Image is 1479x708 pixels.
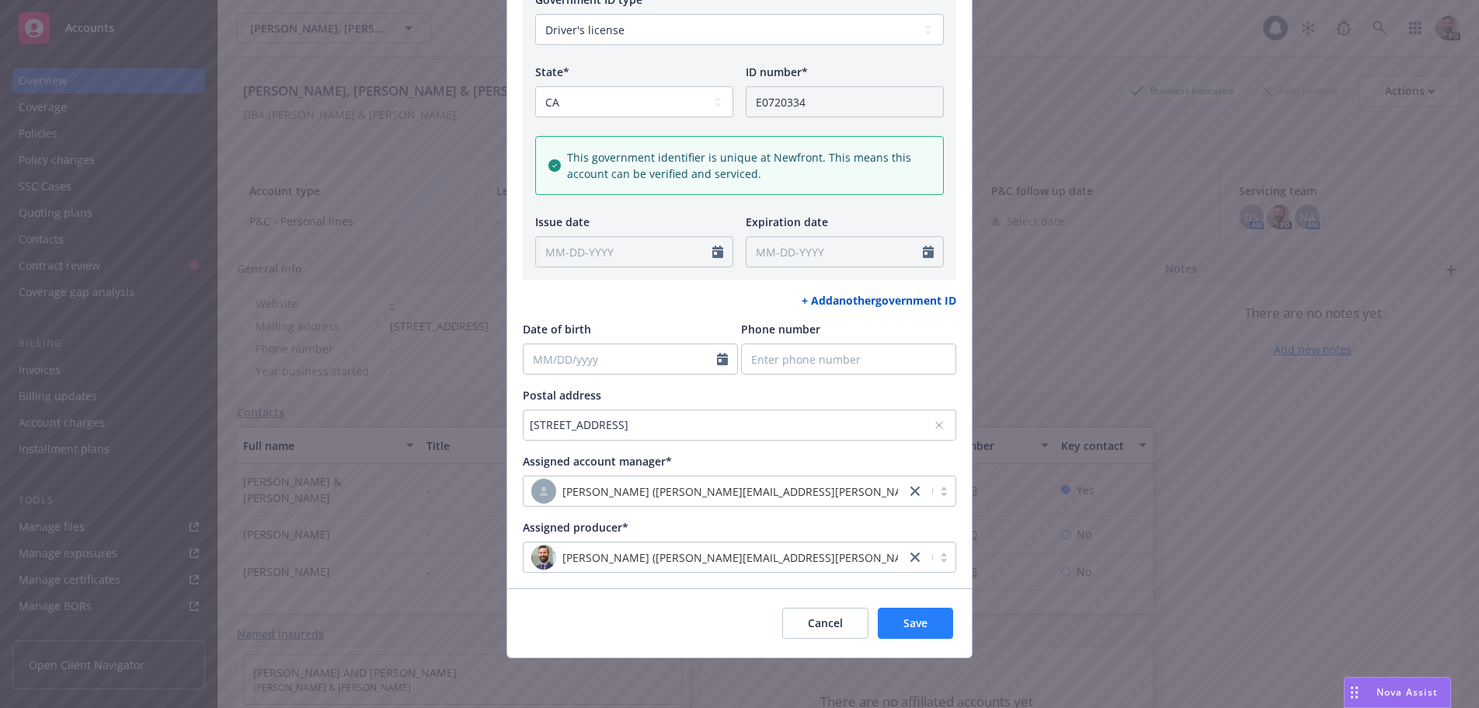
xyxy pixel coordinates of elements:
a: close [906,482,924,500]
span: Issue date [535,214,590,229]
span: Assigned producer* [523,520,628,535]
span: Save [903,616,927,630]
span: This government identifier is unique at Newfront. This means this account can be verified and ser... [567,149,931,182]
span: Assigned account manager* [523,454,672,469]
span: [PERSON_NAME] ([PERSON_NAME][EMAIL_ADDRESS][PERSON_NAME][DOMAIN_NAME]) [562,483,1014,500]
span: Date of birth [523,322,591,337]
button: Nova Assist [1344,677,1451,708]
button: Save [878,608,953,639]
input: MM-DD-YYYY [746,236,944,267]
button: Cancel [782,608,868,639]
img: photo [531,545,556,570]
span: Nova Assist [1376,685,1438,699]
span: [PERSON_NAME] ([PERSON_NAME][EMAIL_ADDRESS][PERSON_NAME][DOMAIN_NAME]) [562,549,1014,566]
span: [PERSON_NAME] ([PERSON_NAME][EMAIL_ADDRESS][PERSON_NAME][DOMAIN_NAME]) [531,479,898,504]
button: [STREET_ADDRESS] [523,410,956,441]
span: State* [535,65,569,79]
input: Driver's license number [746,86,944,117]
a: + Add another government ID [802,293,956,308]
span: ID number* [746,65,808,79]
input: MM/DD/yyyy [523,344,738,375]
input: Enter phone number [741,344,956,375]
a: close [906,548,924,567]
span: photo[PERSON_NAME] ([PERSON_NAME][EMAIL_ADDRESS][PERSON_NAME][DOMAIN_NAME]) [531,545,898,570]
div: [STREET_ADDRESS] [530,417,934,433]
div: Drag to move [1345,678,1364,707]
span: Phone number [741,322,820,337]
span: Postal address [523,388,601,403]
span: Cancel [808,616,843,630]
input: MM-DD-YYYY [535,236,733,267]
span: Expiration date [746,214,828,229]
